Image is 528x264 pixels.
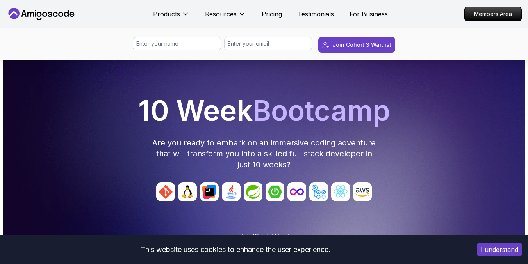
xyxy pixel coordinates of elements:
[239,232,289,240] p: Join Waitlist Now!
[465,7,521,21] p: Members Area
[205,9,246,25] button: Resources
[200,182,219,201] img: avatar_2
[152,137,376,170] p: Are you ready to embark on an immersive coding adventure that will transform you into a skilled f...
[350,9,388,19] a: For Business
[153,9,189,25] button: Products
[331,182,350,201] img: avatar_8
[332,41,391,49] div: Join Cohort 3 Waitlist
[477,243,522,256] button: Accept cookies
[205,9,237,19] p: Resources
[244,182,262,201] img: avatar_4
[464,7,522,21] a: Members Area
[253,94,390,128] span: Bootcamp
[6,241,465,258] div: This website uses cookies to enhance the user experience.
[224,37,312,50] input: Enter your email
[178,182,197,201] img: avatar_1
[156,182,175,201] img: avatar_0
[153,9,180,19] p: Products
[309,182,328,201] img: avatar_7
[318,37,395,53] button: Join Cohort 3 Waitlist
[6,97,522,125] h1: 10 Week
[266,182,284,201] img: avatar_5
[222,182,241,201] img: avatar_3
[353,182,372,201] img: avatar_9
[262,9,282,19] a: Pricing
[133,37,221,50] input: Enter your name
[287,182,306,201] img: avatar_6
[298,9,334,19] a: Testimonials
